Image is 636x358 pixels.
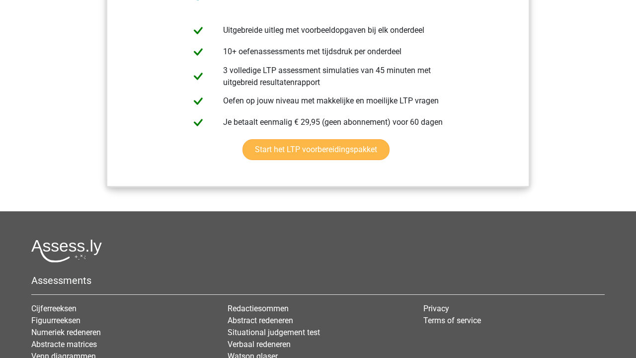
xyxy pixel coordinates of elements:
a: Cijferreeksen [31,304,77,313]
a: Terms of service [423,316,481,325]
a: Situational judgement test [228,328,320,337]
img: Assessly logo [31,239,102,263]
a: Redactiesommen [228,304,289,313]
a: Numeriek redeneren [31,328,101,337]
a: Figuurreeksen [31,316,80,325]
a: Verbaal redeneren [228,340,291,349]
a: Start het LTP voorbereidingspakket [242,139,390,160]
h5: Assessments [31,274,605,286]
a: Abstracte matrices [31,340,97,349]
a: Privacy [423,304,449,313]
a: Abstract redeneren [228,316,293,325]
